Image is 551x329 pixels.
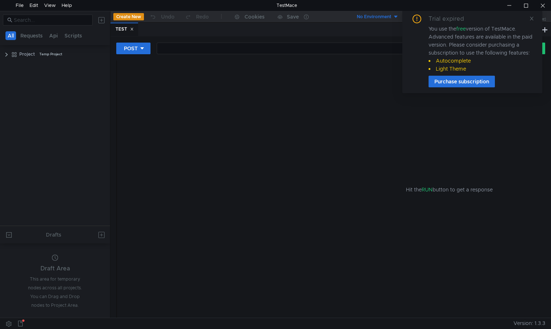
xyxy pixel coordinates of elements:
[14,16,88,24] input: Search...
[116,25,134,33] div: TEST
[113,13,144,20] button: Create New
[62,31,84,40] button: Scripts
[429,76,495,87] button: Purchase subscription
[196,12,209,21] div: Redo
[39,49,62,60] div: Temp Project
[429,15,473,23] div: Trial expired
[513,318,545,329] span: Version: 1.3.3
[180,11,214,22] button: Redo
[18,31,45,40] button: Requests
[144,11,180,22] button: Undo
[46,230,61,239] div: Drafts
[357,13,391,20] div: No Environment
[245,12,265,21] div: Cookies
[161,12,175,21] div: Undo
[287,14,299,19] div: Save
[124,44,138,52] div: POST
[456,25,466,32] span: free
[19,49,35,60] div: Project
[429,65,534,73] li: Light Theme
[429,25,534,73] div: You use the version of TestMace. Advanced features are available in the paid version. Please cons...
[47,31,60,40] button: Api
[429,57,534,65] li: Autocomplete
[348,11,399,23] button: No Environment
[422,186,433,193] span: RUN
[116,43,151,54] button: POST
[406,186,493,194] span: Hit the button to get a response
[5,31,16,40] button: All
